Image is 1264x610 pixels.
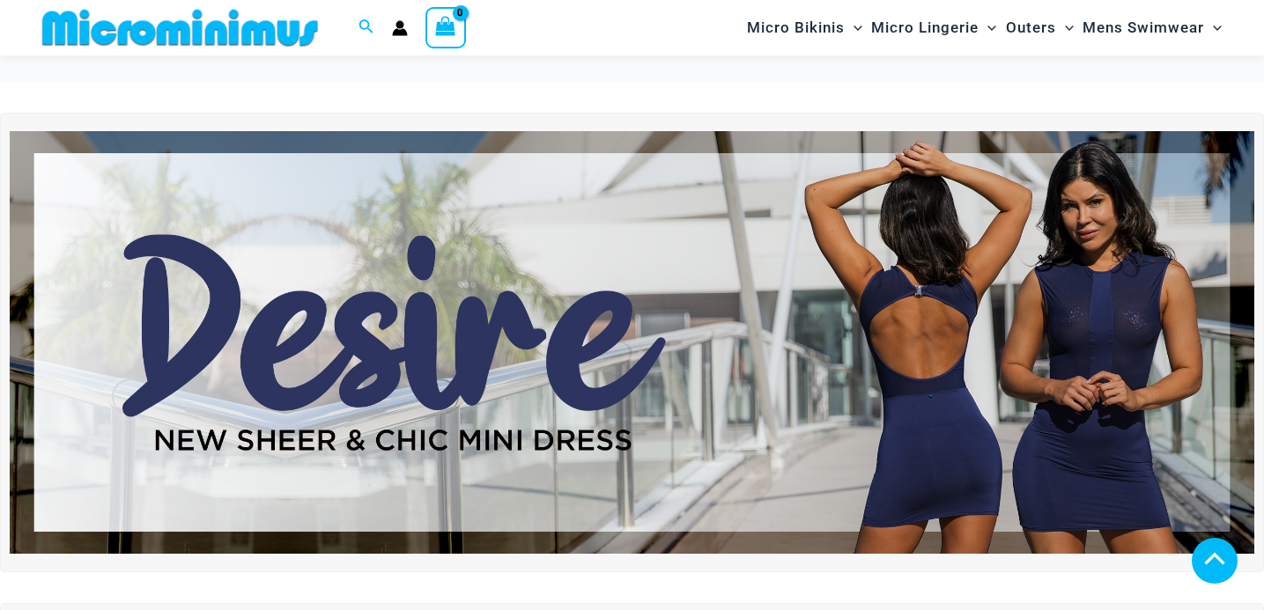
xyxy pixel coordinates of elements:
nav: Site Navigation [740,3,1229,53]
a: Search icon link [359,17,374,39]
span: Micro Lingerie [871,5,979,50]
span: Outers [1006,5,1056,50]
img: MM SHOP LOGO FLAT [35,8,325,48]
span: Menu Toggle [1204,5,1222,50]
a: Micro BikinisMenu ToggleMenu Toggle [743,5,867,50]
a: Account icon link [392,20,408,36]
span: Menu Toggle [845,5,862,50]
a: OutersMenu ToggleMenu Toggle [1002,5,1078,50]
img: Desire me Navy Dress [10,131,1254,554]
span: Menu Toggle [979,5,996,50]
span: Mens Swimwear [1083,5,1204,50]
span: Menu Toggle [1056,5,1074,50]
a: View Shopping Cart, empty [425,7,466,48]
a: Micro LingerieMenu ToggleMenu Toggle [867,5,1001,50]
a: Mens SwimwearMenu ToggleMenu Toggle [1078,5,1226,50]
span: Micro Bikinis [747,5,845,50]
